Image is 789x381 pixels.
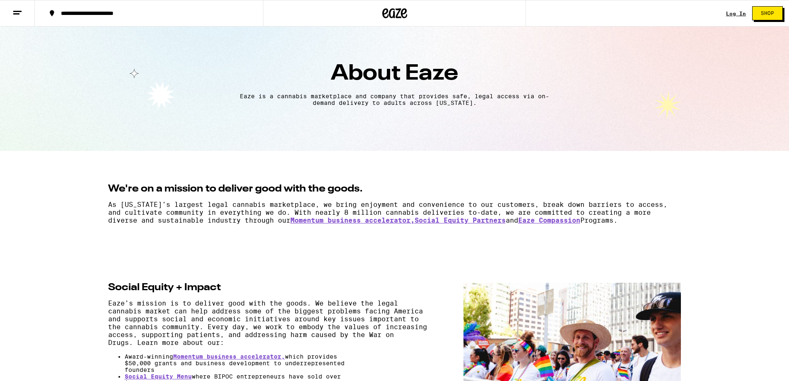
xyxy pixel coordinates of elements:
h1: About Eaze [97,63,693,85]
li: Award-winning which provides $50,000 grants and business development to underrepresented founders [125,353,347,373]
a: Social Equity Partners [415,216,506,225]
h2: We're on a mission to deliver good with the goods. [108,184,681,194]
p: Eaze is a cannabis marketplace and company that provides safe, legal access via on-demand deliver... [236,93,554,106]
h2: Social Equity + Impact [108,283,434,293]
a: Momentum business accelerator, [173,353,285,360]
a: Eaze Compassion [518,216,580,225]
a: Momentum business accelerator, [290,216,415,225]
a: Social Equity Menu [125,373,192,380]
p: Eaze’s mission is to deliver good with the goods. We believe the legal cannabis market can help a... [108,299,434,347]
button: Shop [752,6,783,20]
a: Shop [746,6,789,20]
span: Shop [761,11,774,16]
p: As [US_STATE]’s largest legal cannabis marketplace, we bring enjoyment and convenience to our cus... [108,201,681,225]
a: Log In [726,11,746,16]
